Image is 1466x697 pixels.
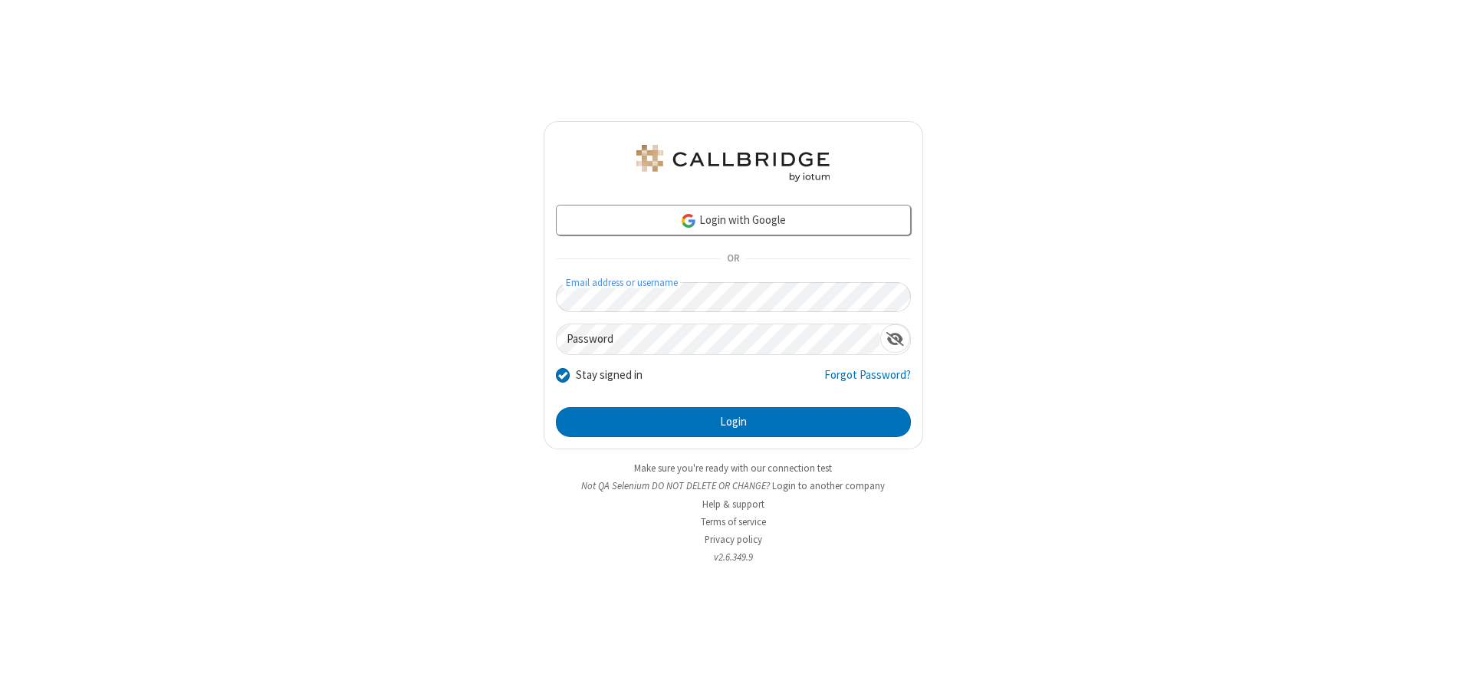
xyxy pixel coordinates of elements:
a: Privacy policy [705,533,762,546]
span: OR [721,248,745,270]
a: Forgot Password? [824,367,911,396]
a: Terms of service [701,515,766,528]
label: Stay signed in [576,367,643,384]
input: Email address or username [556,282,911,312]
li: v2.6.349.9 [544,550,923,564]
div: Show password [880,324,910,353]
img: google-icon.png [680,212,697,229]
button: Login to another company [772,478,885,493]
a: Help & support [702,498,764,511]
button: Login [556,407,911,438]
img: QA Selenium DO NOT DELETE OR CHANGE [633,145,833,182]
a: Make sure you're ready with our connection test [634,462,832,475]
input: Password [557,324,880,354]
a: Login with Google [556,205,911,235]
li: Not QA Selenium DO NOT DELETE OR CHANGE? [544,478,923,493]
